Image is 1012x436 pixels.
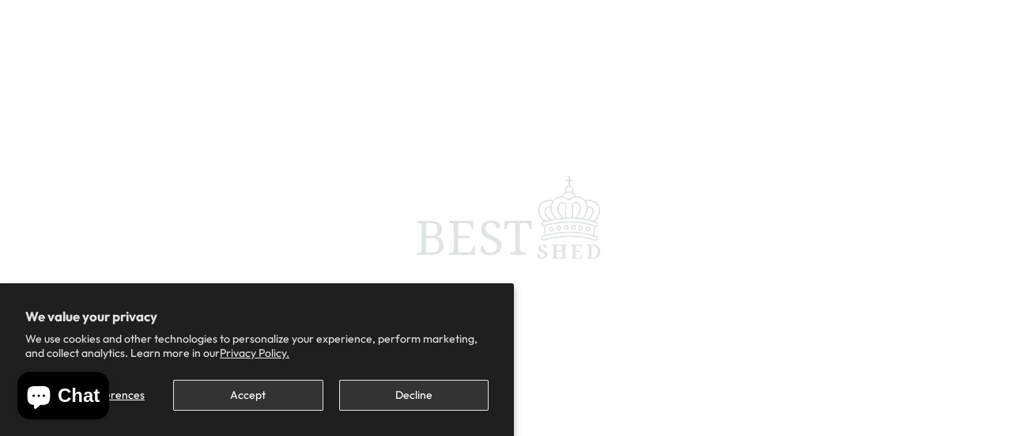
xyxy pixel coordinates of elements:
inbox-online-store-chat: Shopify online store chat [13,372,114,423]
button: Decline [339,380,489,411]
h2: We value your privacy [25,309,489,324]
p: We use cookies and other technologies to personalize your experience, perform marketing, and coll... [25,332,489,360]
button: Accept [173,380,323,411]
a: Privacy Policy. [220,346,289,360]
